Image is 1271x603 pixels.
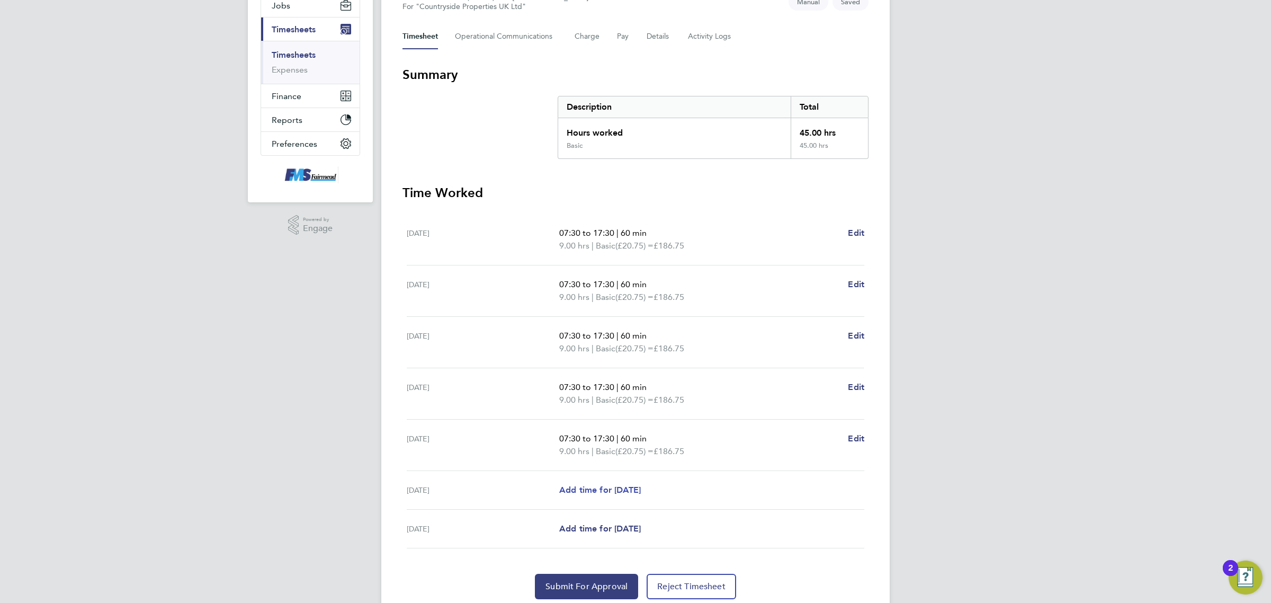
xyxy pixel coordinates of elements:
button: Operational Communications [455,24,558,49]
a: Go to home page [261,166,360,183]
div: Timesheets [261,41,360,84]
div: [DATE] [407,522,559,535]
button: Pay [617,24,630,49]
button: Submit For Approval [535,574,638,599]
button: Activity Logs [688,24,732,49]
span: 60 min [621,433,647,444]
span: Basic [596,240,615,252]
h3: Time Worked [402,184,869,201]
span: Submit For Approval [545,581,628,592]
img: f-mead-logo-retina.png [282,166,338,183]
div: [DATE] [407,484,559,496]
span: (£20.75) = [615,446,654,456]
span: 07:30 to 17:30 [559,228,614,238]
button: Charge [575,24,600,49]
section: Timesheet [402,66,869,599]
button: Open Resource Center, 2 new notifications [1229,561,1263,595]
span: Basic [596,291,615,304]
span: | [592,395,594,405]
span: Basic [596,394,615,406]
span: (£20.75) = [615,395,654,405]
span: | [616,279,619,289]
span: 60 min [621,382,647,392]
div: For "Countryside Properties UK Ltd" [402,2,592,11]
span: Add time for [DATE] [559,485,641,495]
div: 45.00 hrs [791,118,868,141]
a: Edit [848,432,864,445]
span: 07:30 to 17:30 [559,382,614,392]
span: | [616,331,619,341]
span: 07:30 to 17:30 [559,331,614,341]
div: 45.00 hrs [791,141,868,158]
a: Edit [848,227,864,240]
div: Description [558,96,791,118]
a: Powered byEngage [288,215,333,235]
div: 2 [1228,568,1233,582]
span: 9.00 hrs [559,395,589,405]
a: Timesheets [272,50,316,60]
span: | [592,241,594,251]
span: Basic [596,445,615,458]
span: £186.75 [654,343,684,353]
span: 9.00 hrs [559,343,589,353]
span: Edit [848,433,864,444]
span: Timesheets [272,24,316,34]
button: Preferences [261,132,360,155]
div: Basic [567,141,583,150]
span: Reject Timesheet [657,581,726,592]
span: 9.00 hrs [559,241,589,251]
span: | [616,382,619,392]
button: Timesheet [402,24,438,49]
button: Reject Timesheet [647,574,736,599]
a: Expenses [272,65,308,75]
div: Total [791,96,868,118]
h3: Summary [402,66,869,83]
div: [DATE] [407,381,559,406]
span: Edit [848,228,864,238]
div: [DATE] [407,330,559,355]
div: [DATE] [407,278,559,304]
a: Add time for [DATE] [559,522,641,535]
span: £186.75 [654,292,684,302]
span: 9.00 hrs [559,292,589,302]
span: | [592,292,594,302]
span: Add time for [DATE] [559,524,641,534]
button: Details [647,24,671,49]
span: £186.75 [654,395,684,405]
span: Finance [272,91,301,101]
a: Add time for [DATE] [559,484,641,496]
span: £186.75 [654,241,684,251]
a: Edit [848,278,864,291]
span: Edit [848,331,864,341]
div: [DATE] [407,227,559,252]
span: Engage [303,224,333,233]
span: 07:30 to 17:30 [559,279,614,289]
span: (£20.75) = [615,343,654,353]
a: Edit [848,381,864,394]
span: 60 min [621,279,647,289]
button: Finance [261,84,360,108]
span: | [592,446,594,456]
span: Preferences [272,139,317,149]
div: Hours worked [558,118,791,141]
span: 9.00 hrs [559,446,589,456]
span: Edit [848,382,864,392]
span: | [616,228,619,238]
button: Reports [261,108,360,131]
div: [DATE] [407,432,559,458]
span: Jobs [272,1,290,11]
div: Summary [558,96,869,159]
span: Powered by [303,215,333,224]
span: (£20.75) = [615,241,654,251]
span: £186.75 [654,446,684,456]
span: 07:30 to 17:30 [559,433,614,444]
a: Edit [848,330,864,342]
span: | [592,343,594,353]
span: Edit [848,279,864,289]
span: 60 min [621,228,647,238]
span: Reports [272,115,302,125]
span: (£20.75) = [615,292,654,302]
button: Timesheets [261,17,360,41]
span: 60 min [621,331,647,341]
span: Basic [596,342,615,355]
